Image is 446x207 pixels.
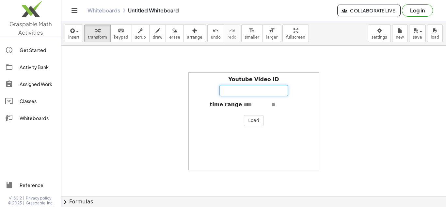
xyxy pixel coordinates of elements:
span: draw [153,35,163,40]
span: v1.30.2 [9,196,22,201]
span: larger [266,35,278,40]
span: scrub [135,35,146,40]
button: load [427,25,443,42]
button: undoundo [207,25,224,42]
span: arrange [187,35,202,40]
a: Privacy policy [26,196,54,201]
button: transform [84,25,111,42]
span: redo [228,35,236,40]
button: Load [244,115,263,126]
button: new [392,25,408,42]
button: Collaborate Live [337,5,401,16]
button: format_sizelarger [263,25,281,42]
div: Activity Bank [20,63,56,71]
span: settings [372,35,387,40]
a: Assigned Work [3,76,58,92]
button: settings [368,25,391,42]
iframe: To enrich screen reader interactions, please activate Accessibility in Grammarly extension settings [281,61,412,159]
button: insert [65,25,83,42]
button: Log in [402,4,433,17]
a: Whiteboards [3,110,58,126]
i: keyboard [118,27,124,35]
span: save [413,35,422,40]
span: smaller [245,35,259,40]
i: format_size [249,27,255,35]
span: undo [211,35,221,40]
button: Toggle navigation [69,5,80,16]
span: Graspable Math Activities [9,20,52,36]
button: fullscreen [282,25,309,42]
span: fullscreen [286,35,305,40]
button: redoredo [224,25,240,42]
label: time range [210,101,242,109]
a: Reference [3,177,58,193]
button: keyboardkeypad [110,25,132,42]
span: | [23,200,24,206]
span: Graspable, Inc. [26,200,54,206]
button: draw [149,25,166,42]
i: format_size [269,27,275,35]
button: arrange [183,25,206,42]
i: redo [229,27,235,35]
a: Get Started [3,42,58,58]
button: format_sizesmaller [241,25,263,42]
span: erase [169,35,180,40]
button: chevron_rightFormulas [61,197,446,207]
span: new [396,35,404,40]
iframe: To enrich screen reader interactions, please activate Accessibility in Grammarly extension settings [106,61,237,159]
a: Activity Bank [3,59,58,75]
div: Classes [20,97,56,105]
span: | [23,196,24,201]
button: scrub [132,25,150,42]
button: save [409,25,426,42]
span: © 2025 [8,200,22,206]
span: transform [88,35,107,40]
button: erase [166,25,183,42]
span: keypad [114,35,128,40]
span: load [431,35,439,40]
div: Assigned Work [20,80,56,88]
i: undo [213,27,219,35]
div: Get Started [20,46,56,54]
a: Classes [3,93,58,109]
div: Reference [20,181,56,189]
label: Youtube Video ID [228,76,279,83]
div: Whiteboards [20,114,56,122]
span: insert [68,35,79,40]
a: Whiteboards [88,7,120,14]
span: chevron_right [61,198,69,206]
span: Collaborate Live [343,8,395,13]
